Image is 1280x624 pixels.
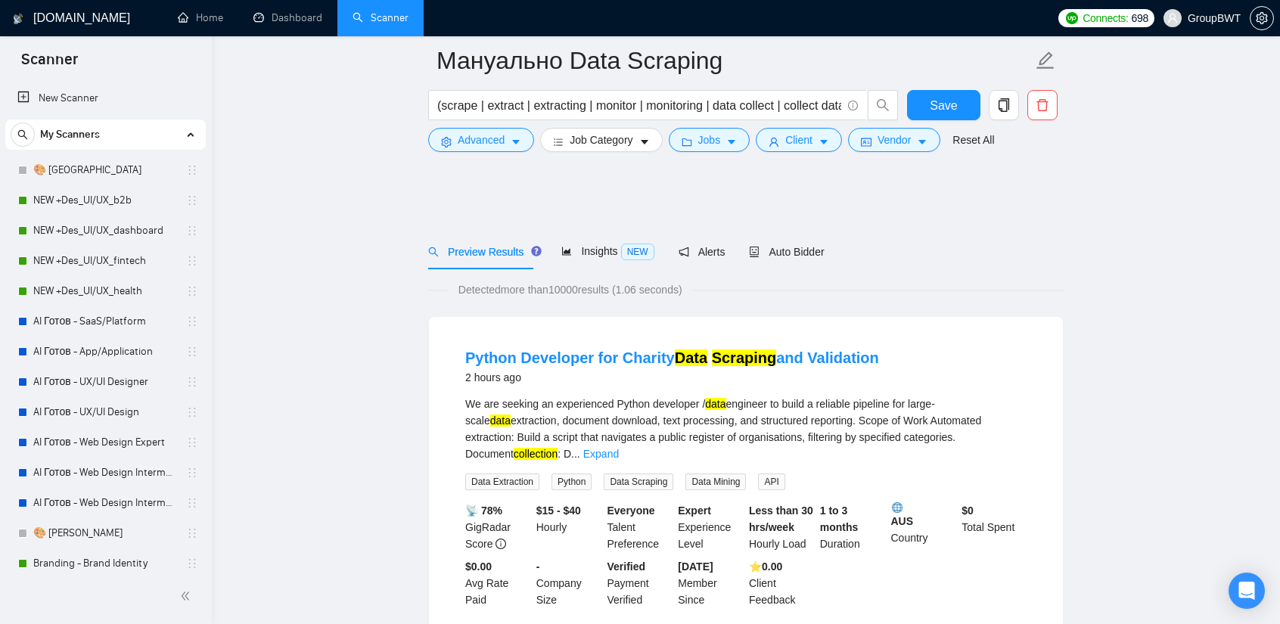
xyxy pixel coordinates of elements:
a: NEW +Des_UI/UX_health [33,276,177,306]
b: AUS [891,502,956,527]
b: $0.00 [465,560,492,573]
div: Open Intercom Messenger [1229,573,1265,609]
b: 1 to 3 months [820,504,859,533]
mark: Data [675,349,707,366]
button: Save [907,90,980,120]
button: search [11,123,35,147]
div: Company Size [533,558,604,608]
a: 🎨 [GEOGRAPHIC_DATA] [33,155,177,185]
input: Search Freelance Jobs... [437,96,841,115]
b: ⭐️ 0.00 [749,560,782,573]
span: caret-down [819,136,829,147]
span: holder [186,285,198,297]
span: holder [186,527,198,539]
img: upwork-logo.png [1066,12,1078,24]
a: AI Готов - SaaS/Platform [33,306,177,337]
span: holder [186,225,198,237]
span: edit [1036,51,1055,70]
span: folder [682,136,692,147]
span: Data Scraping [604,473,673,490]
div: Country [888,502,959,552]
span: Data Mining [685,473,746,490]
span: info-circle [496,539,506,549]
a: setting [1250,12,1274,24]
mark: Scraping [712,349,777,366]
b: $ 0 [962,504,974,517]
span: info-circle [848,101,858,110]
a: AI Готов - UX/UI Designer [33,367,177,397]
a: homeHome [178,11,223,24]
a: Reset All [952,132,994,148]
span: holder [186,194,198,206]
span: holder [186,376,198,388]
span: idcard [861,136,871,147]
span: Client [785,132,812,148]
mark: collection [514,448,558,460]
mark: data [490,414,511,427]
div: Tooltip anchor [530,244,543,258]
span: user [769,136,779,147]
mark: data [705,398,725,410]
a: AI Готов - UX/UI Design [33,397,177,427]
div: 2 hours ago [465,368,879,387]
a: NEW +Des_UI/UX_fintech [33,246,177,276]
span: holder [186,497,198,509]
a: AI Готов - App/Application [33,337,177,367]
a: 🎨 [PERSON_NAME] [33,518,177,548]
span: delete [1028,98,1057,112]
li: New Scanner [5,83,206,113]
button: settingAdvancedcaret-down [428,128,534,152]
span: Preview Results [428,246,537,258]
span: Auto Bidder [749,246,824,258]
div: Talent Preference [604,502,676,552]
span: robot [749,247,760,257]
b: Everyone [607,504,655,517]
span: Insights [561,245,654,257]
a: New Scanner [17,83,194,113]
div: Avg Rate Paid [462,558,533,608]
span: holder [186,406,198,418]
a: NEW +Des_UI/UX_dashboard [33,216,177,246]
span: search [428,247,439,257]
button: setting [1250,6,1274,30]
span: Vendor [878,132,911,148]
button: copy [989,90,1019,120]
span: NEW [621,244,654,260]
b: Expert [678,504,711,517]
button: userClientcaret-down [756,128,842,152]
div: GigRadar Score [462,502,533,552]
span: Connects: [1083,10,1128,26]
span: caret-down [511,136,521,147]
span: copy [990,98,1018,112]
div: Duration [817,502,888,552]
span: user [1167,13,1178,23]
span: holder [186,255,198,267]
div: Hourly Load [746,502,817,552]
b: Verified [607,560,646,573]
b: Less than 30 hrs/week [749,504,813,533]
a: searchScanner [353,11,409,24]
a: AI Готов - Web Design Intermediate минус Development [33,488,177,518]
span: setting [1250,12,1273,24]
span: Scanner [9,48,90,80]
a: Python Developer for CharityData Scrapingand Validation [465,349,879,366]
span: holder [186,467,198,479]
a: Branding - Brand Identity [33,548,177,579]
span: holder [186,315,198,328]
span: Advanced [458,132,505,148]
div: Member Since [675,558,746,608]
span: ... [571,448,580,460]
div: Payment Verified [604,558,676,608]
span: Job Category [570,132,632,148]
span: double-left [180,588,195,604]
a: dashboardDashboard [253,11,322,24]
a: AI Готов - Web Design Intermediate минус Developer [33,458,177,488]
span: Save [930,96,957,115]
span: holder [186,346,198,358]
img: logo [13,7,23,31]
b: - [536,560,540,573]
span: 698 [1132,10,1148,26]
div: Hourly [533,502,604,552]
span: My Scanners [40,120,100,150]
button: barsJob Categorycaret-down [540,128,662,152]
